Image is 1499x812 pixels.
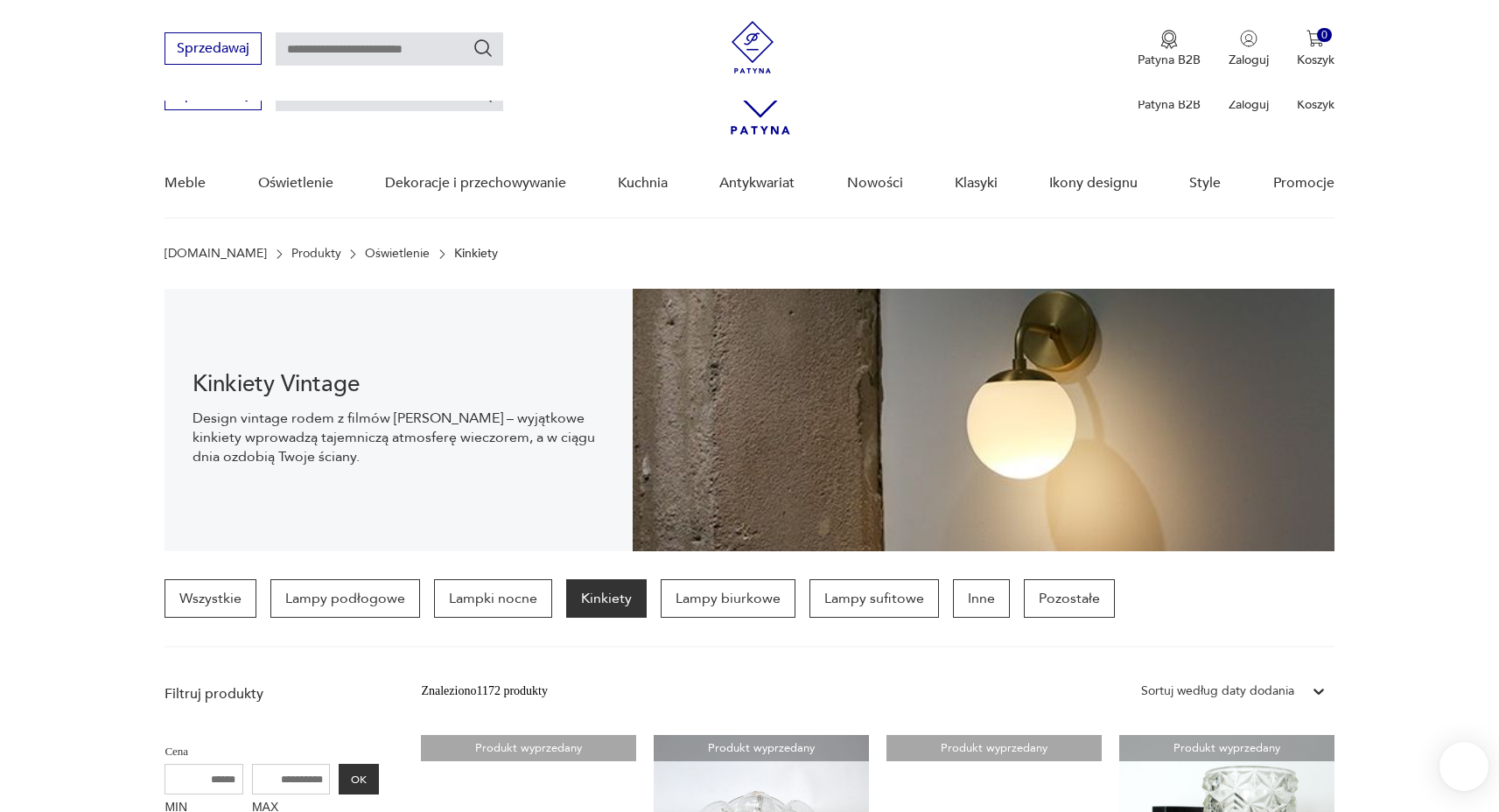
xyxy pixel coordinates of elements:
[1297,52,1334,68] p: Koszyk
[633,289,1334,551] img: Kinkiety vintage
[193,409,604,466] p: Design vintage rodem z filmów [PERSON_NAME] – wyjątkowe kinkiety wprowadzą tajemniczą atmosferę w...
[1141,682,1294,701] div: Sortuj według daty dodania
[165,150,206,217] a: Meble
[165,684,379,703] p: Filtruj produkty
[165,742,379,761] p: Cena
[1024,579,1115,618] a: Pozostałe
[421,682,548,701] div: Znaleziono 1172 produkty
[661,579,795,618] a: Lampy biurkowe
[1229,52,1269,68] p: Zaloguj
[339,764,379,794] button: OK
[1297,96,1334,113] p: Koszyk
[847,150,903,217] a: Nowości
[566,579,647,618] a: Kinkiety
[270,579,420,618] a: Lampy podłogowe
[1229,30,1269,68] button: Zaloguj
[258,150,333,217] a: Oświetlenie
[1160,30,1178,49] img: Ikona medalu
[1229,96,1269,113] p: Zaloguj
[726,21,779,73] img: Patyna - sklep z meblami i dekoracjami vintage
[1240,30,1257,47] img: Ikonka użytkownika
[165,247,267,261] a: [DOMAIN_NAME]
[365,247,430,261] a: Oświetlenie
[434,579,552,618] a: Lampki nocne
[1306,30,1324,47] img: Ikona koszyka
[473,38,494,59] button: Szukaj
[809,579,939,618] a: Lampy sufitowe
[291,247,341,261] a: Produkty
[1138,30,1201,68] button: Patyna B2B
[1049,150,1138,217] a: Ikony designu
[953,579,1010,618] a: Inne
[955,150,998,217] a: Klasyki
[1297,30,1334,68] button: 0Koszyk
[1317,28,1332,43] div: 0
[1138,30,1201,68] a: Ikona medaluPatyna B2B
[719,150,795,217] a: Antykwariat
[165,44,262,56] a: Sprzedawaj
[165,89,262,101] a: Sprzedawaj
[618,150,668,217] a: Kuchnia
[165,579,256,618] a: Wszystkie
[1138,52,1201,68] p: Patyna B2B
[1189,150,1221,217] a: Style
[1439,742,1488,791] iframe: Smartsupp widget button
[165,32,262,65] button: Sprzedawaj
[385,150,566,217] a: Dekoracje i przechowywanie
[454,247,498,261] p: Kinkiety
[1273,150,1334,217] a: Promocje
[1138,96,1201,113] p: Patyna B2B
[193,374,604,395] h1: Kinkiety Vintage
